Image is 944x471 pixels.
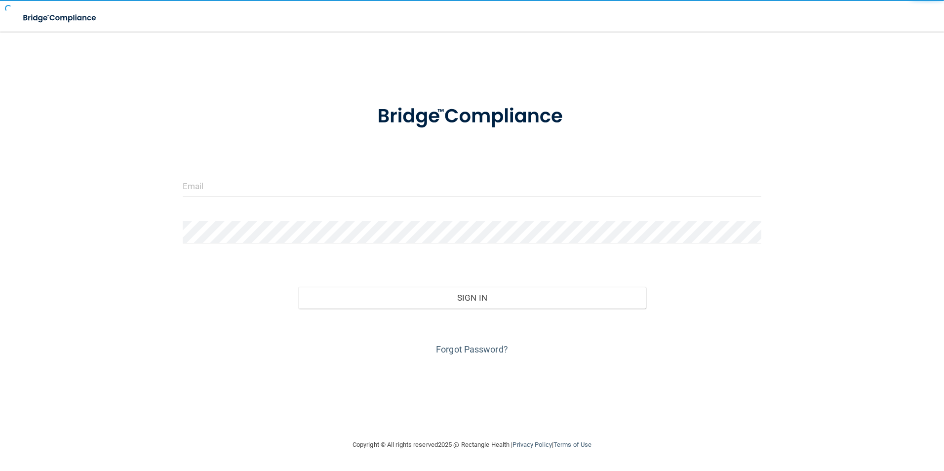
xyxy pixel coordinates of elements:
input: Email [183,175,762,197]
button: Sign In [298,287,646,309]
a: Forgot Password? [436,344,508,354]
a: Terms of Use [553,441,591,448]
img: bridge_compliance_login_screen.278c3ca4.svg [357,91,587,142]
a: Privacy Policy [512,441,551,448]
div: Copyright © All rights reserved 2025 @ Rectangle Health | | [292,429,652,461]
img: bridge_compliance_login_screen.278c3ca4.svg [15,8,106,28]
